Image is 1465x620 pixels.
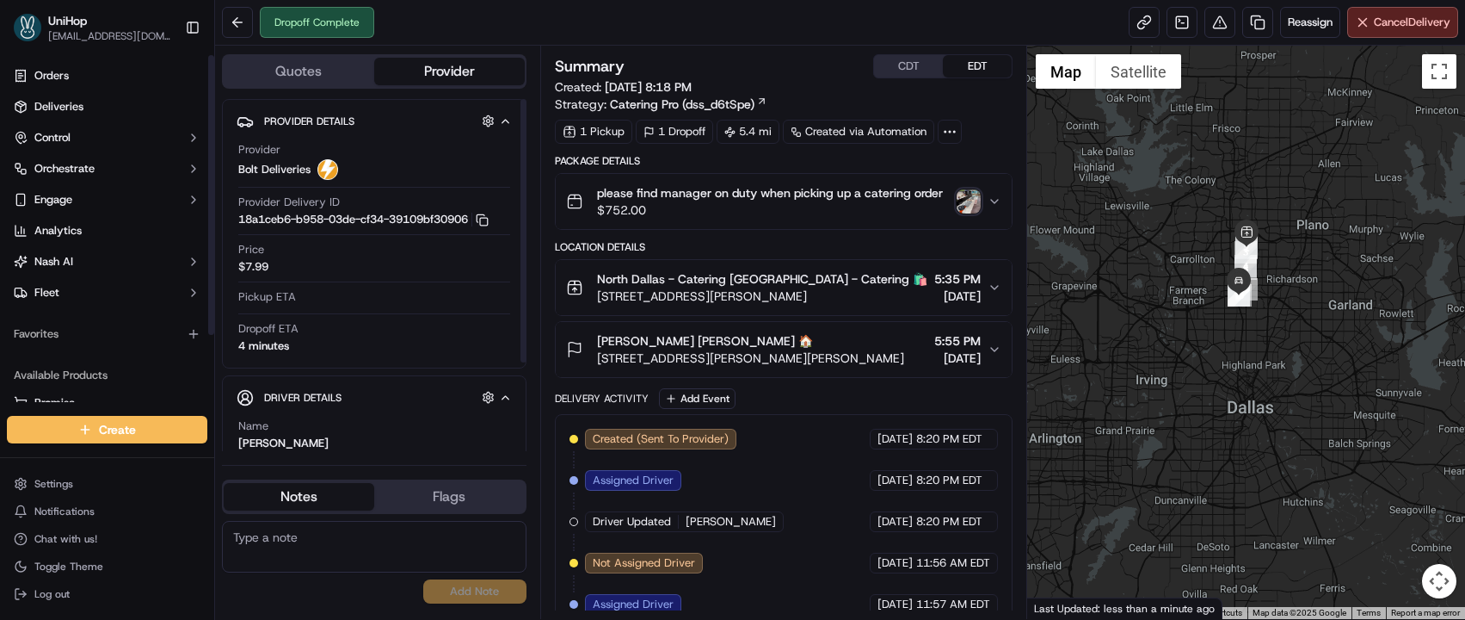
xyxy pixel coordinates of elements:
span: UniHop [48,12,87,29]
span: Driver Updated [593,514,671,530]
a: Catering Pro (dss_d6tSpe) [610,96,767,113]
button: EDT [943,55,1012,77]
a: Created via Automation [783,120,934,144]
span: Provider [238,142,280,158]
span: Analytics [34,223,82,239]
span: [PERSON_NAME] [PERSON_NAME] 🏠 [597,332,813,350]
button: Toggle Theme [7,555,207,579]
a: Deliveries [7,93,207,121]
div: 10 [1228,284,1250,307]
span: Provider Delivery ID [238,195,340,210]
span: Deliveries [34,99,83,115]
span: Reassign [1288,15,1333,30]
div: Last Updated: less than a minute ago [1027,598,1222,619]
button: Flags [374,483,525,511]
span: Fleet [34,285,59,301]
div: Location Details [555,240,1013,254]
span: 8:20 PM EDT [916,473,982,488]
button: 18a1ceb6-b958-03de-cf34-39109bf30906 [238,212,489,227]
button: Show satellite imagery [1096,54,1181,89]
span: [DATE] 8:18 PM [605,79,692,95]
button: Create [7,416,207,443]
h3: Summary [555,59,625,74]
div: 1 Pickup [555,120,632,144]
div: 3 [1234,241,1257,263]
span: [DATE] [877,473,913,488]
img: photo_proof_of_delivery image [957,189,981,214]
span: $7.99 [238,259,268,275]
span: Create [99,421,136,438]
span: [STREET_ADDRESS][PERSON_NAME][PERSON_NAME] [597,350,904,367]
span: Promise [34,395,75,411]
span: [DATE] [877,431,913,447]
span: 8:20 PM EDT [916,431,982,447]
div: Favorites [7,320,207,348]
button: Add Event [659,388,736,409]
span: Orchestrate [34,161,95,177]
div: Package Details [555,154,1013,168]
span: $752.00 [597,201,943,219]
button: Show street map [1036,54,1096,89]
div: Strategy: [555,96,767,113]
button: Quotes [224,58,374,85]
span: [STREET_ADDRESS][PERSON_NAME] [597,288,927,305]
div: 5 [1234,257,1257,280]
span: 5:55 PM [934,332,981,350]
span: Settings [34,477,73,491]
button: Map camera controls [1422,564,1456,598]
button: Promise [7,389,207,417]
button: Control [7,124,207,152]
div: 6 [1235,278,1258,301]
span: Notifications [34,505,95,518]
a: Orders [7,62,207,90]
div: 7 [1229,284,1252,307]
span: please find manager on duty when picking up a catering order [597,184,943,201]
button: UniHopUniHop[EMAIL_ADDRESS][DOMAIN_NAME] [7,7,178,48]
button: [EMAIL_ADDRESS][DOMAIN_NAME] [48,29,171,43]
div: 4 minutes [238,338,289,354]
span: Not Assigned Driver [593,555,695,571]
img: Google [1031,597,1088,619]
img: UniHop [14,14,41,41]
div: [PERSON_NAME] [238,436,329,451]
span: Orders [34,68,69,84]
span: Engage [34,192,72,208]
button: Notes [224,483,374,511]
span: 5:35 PM [934,270,981,288]
span: [DATE] [877,555,913,571]
span: [DATE] [934,350,981,367]
div: 5.4 mi [717,120,779,144]
span: Chat with us! [34,532,97,546]
div: 1 Dropoff [636,120,713,144]
span: [PERSON_NAME] [686,514,776,530]
span: Control [34,130,71,146]
a: Promise [14,395,200,411]
span: 11:56 AM EDT [916,555,990,571]
button: CDT [874,55,943,77]
span: Driver Details [264,391,342,405]
span: Dropoff ETA [238,321,299,337]
button: Engage [7,186,207,214]
a: Report a map error [1391,608,1460,617]
div: 4 [1234,255,1257,277]
div: Delivery Activity [555,392,649,406]
span: Toggle Theme [34,560,103,573]
div: Available Products [7,362,207,389]
button: Reassign [1280,7,1340,38]
span: Created: [555,78,692,96]
button: Toggle fullscreen view [1422,54,1456,89]
span: 8:20 PM EDT [916,514,982,530]
span: Log out [34,587,70,601]
span: [DATE] [877,514,913,530]
button: North Dallas - Catering [GEOGRAPHIC_DATA] - Catering 🛍️[STREET_ADDRESS][PERSON_NAME]5:35 PM[DATE] [556,260,1013,315]
button: Driver Details [237,383,512,412]
span: [DATE] [877,597,913,612]
button: Nash AI [7,248,207,276]
button: Settings [7,472,207,496]
span: [DATE] [934,288,981,305]
button: [PERSON_NAME] [PERSON_NAME] 🏠[STREET_ADDRESS][PERSON_NAME][PERSON_NAME]5:55 PM[DATE] [556,322,1013,377]
span: Provider Details [264,115,354,128]
span: Nash AI [34,254,73,270]
div: 2 [1235,237,1258,259]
